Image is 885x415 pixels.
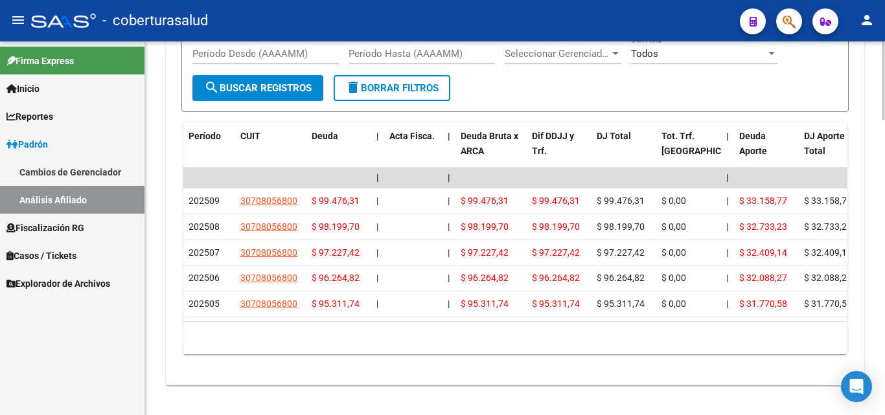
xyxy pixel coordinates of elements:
span: $ 97.227,42 [461,247,509,258]
span: $ 32.409,14 [739,247,787,258]
span: $ 32.733,23 [804,221,852,232]
span: $ 32.088,27 [739,273,787,283]
span: | [376,298,378,309]
span: $ 99.476,31 [461,196,509,206]
span: $ 96.264,82 [597,273,645,283]
span: - coberturasalud [102,6,208,35]
span: Deuda Aporte [739,131,767,156]
span: | [376,172,379,183]
span: | [376,221,378,232]
span: $ 99.476,31 [597,196,645,206]
span: | [376,273,378,283]
span: Tot. Trf. [GEOGRAPHIC_DATA] [661,131,750,156]
datatable-header-cell: | [442,122,455,179]
span: Dif DDJJ y Trf. [532,131,574,156]
span: | [448,131,450,141]
span: | [726,298,728,309]
datatable-header-cell: DJ Total [592,122,656,179]
span: $ 97.227,42 [532,247,580,258]
span: Firma Express [6,54,74,68]
span: $ 33.158,77 [804,196,852,206]
span: Padrón [6,137,48,151]
datatable-header-cell: Período [183,122,235,179]
span: $ 32.088,27 [804,273,852,283]
span: $ 31.770,58 [739,298,787,309]
span: Todos [631,48,658,60]
span: $ 98.199,70 [532,221,580,232]
span: Acta Fisca. [389,131,435,141]
span: $ 97.227,42 [312,247,360,258]
mat-icon: menu [10,12,26,28]
span: | [726,131,729,141]
mat-icon: person [859,12,875,28]
span: | [726,221,728,232]
datatable-header-cell: | [371,122,384,179]
span: 30708056800 [240,273,297,283]
button: Borrar Filtros [334,75,450,101]
span: Inicio [6,82,40,96]
datatable-header-cell: Deuda Bruta x ARCA [455,122,527,179]
span: $ 0,00 [661,273,686,283]
span: $ 0,00 [661,221,686,232]
datatable-header-cell: CUIT [235,122,306,179]
mat-icon: delete [345,80,361,95]
span: $ 96.264,82 [532,273,580,283]
span: CUIT [240,131,260,141]
div: Open Intercom Messenger [841,371,872,402]
span: 30708056800 [240,221,297,232]
span: $ 98.199,70 [312,221,360,232]
span: | [448,273,450,283]
span: Buscar Registros [204,82,312,94]
span: | [376,196,378,206]
span: $ 97.227,42 [597,247,645,258]
span: | [726,247,728,258]
span: $ 95.311,74 [461,298,509,309]
button: Buscar Registros [192,75,323,101]
datatable-header-cell: DJ Aporte Total [799,122,864,179]
span: $ 98.199,70 [461,221,509,232]
span: $ 95.311,74 [532,298,580,309]
span: 202505 [189,298,220,309]
span: $ 0,00 [661,196,686,206]
span: Seleccionar Gerenciador [505,48,610,60]
span: $ 0,00 [661,247,686,258]
span: | [448,247,450,258]
span: | [726,273,728,283]
span: $ 95.311,74 [312,298,360,309]
datatable-header-cell: Deuda Aporte [734,122,799,179]
span: 202506 [189,273,220,283]
span: DJ Total [597,131,631,141]
span: Reportes [6,109,53,124]
datatable-header-cell: Acta Fisca. [384,122,442,179]
span: | [448,221,450,232]
span: | [376,131,379,141]
span: DJ Aporte Total [804,131,845,156]
span: $ 0,00 [661,298,686,309]
datatable-header-cell: Deuda [306,122,371,179]
datatable-header-cell: | [721,122,734,179]
span: Deuda Bruta x ARCA [461,131,518,156]
span: Deuda [312,131,338,141]
span: $ 31.770,58 [804,298,852,309]
span: $ 98.199,70 [597,221,645,232]
span: $ 99.476,31 [532,196,580,206]
span: | [448,172,450,183]
span: Explorador de Archivos [6,276,110,291]
span: $ 96.264,82 [461,273,509,283]
span: | [448,196,450,206]
span: | [448,298,450,309]
span: | [726,196,728,206]
span: Casos / Tickets [6,249,76,263]
span: 202507 [189,247,220,258]
span: $ 32.409,14 [804,247,852,258]
span: $ 32.733,23 [739,221,787,232]
span: | [726,172,729,183]
span: 30708056800 [240,247,297,258]
span: 202509 [189,196,220,206]
span: 30708056800 [240,196,297,206]
span: Período [189,131,221,141]
span: 30708056800 [240,298,297,309]
span: Borrar Filtros [345,82,439,94]
span: $ 99.476,31 [312,196,360,206]
span: Fiscalización RG [6,221,84,235]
